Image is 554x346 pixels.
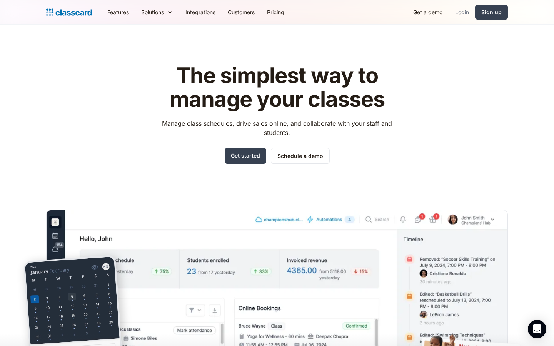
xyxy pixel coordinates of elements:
[155,119,399,137] p: Manage class schedules, drive sales online, and collaborate with your staff and students.
[155,64,399,111] h1: The simplest way to manage your classes
[528,320,546,338] div: Open Intercom Messenger
[141,8,164,16] div: Solutions
[481,8,502,16] div: Sign up
[271,148,330,164] a: Schedule a demo
[225,148,266,164] a: Get started
[407,3,449,21] a: Get a demo
[449,3,475,21] a: Login
[475,5,508,20] a: Sign up
[179,3,222,21] a: Integrations
[135,3,179,21] div: Solutions
[222,3,261,21] a: Customers
[46,7,92,18] a: home
[101,3,135,21] a: Features
[261,3,290,21] a: Pricing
